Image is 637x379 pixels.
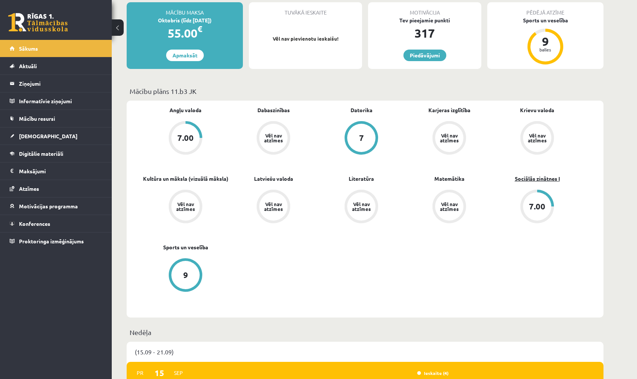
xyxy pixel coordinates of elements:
a: Maksājumi [10,162,102,180]
div: Vēl nav atzīmes [175,202,196,211]
a: Ziņojumi [10,75,102,92]
div: Vēl nav atzīmes [439,202,460,211]
a: Vēl nav atzīmes [229,121,317,156]
a: Vēl nav atzīmes [405,121,493,156]
div: Pēdējā atzīme [487,2,603,16]
div: (15.09 - 21.09) [127,342,603,362]
a: 7 [317,121,405,156]
a: 9 [142,258,229,293]
a: Mācību resursi [10,110,102,127]
a: 7.00 [493,190,581,225]
span: Aktuāli [19,63,37,69]
div: Vēl nav atzīmes [263,133,284,143]
a: Atzīmes [10,180,102,197]
div: Tuvākā ieskaite [249,2,362,16]
a: Latviešu valoda [254,175,293,183]
div: Oktobris (līdz [DATE]) [127,16,243,24]
p: Vēl nav pievienotu ieskaišu! [253,35,358,42]
a: Literatūra [349,175,374,183]
div: 7.00 [177,134,194,142]
a: Sports un veselība [163,243,208,251]
div: Motivācija [368,2,481,16]
a: Aktuāli [10,57,102,75]
a: Konferences [10,215,102,232]
a: Karjeras izglītība [428,106,470,114]
a: Vēl nav atzīmes [317,190,405,225]
div: balles [534,47,557,52]
a: Kultūra un māksla (vizuālā māksla) [143,175,228,183]
legend: Maksājumi [19,162,102,180]
a: Ieskaite (4) [417,370,449,376]
a: Dabaszinības [257,106,290,114]
a: Krievu valoda [520,106,554,114]
a: Vēl nav atzīmes [229,190,317,225]
legend: Informatīvie ziņojumi [19,92,102,110]
span: Atzīmes [19,185,39,192]
span: € [197,23,202,34]
span: Digitālie materiāli [19,150,63,157]
div: 9 [534,35,557,47]
a: Vēl nav atzīmes [493,121,581,156]
legend: Ziņojumi [19,75,102,92]
a: Rīgas 1. Tālmācības vidusskola [8,13,68,32]
span: Proktoringa izmēģinājums [19,238,84,244]
a: Apmaksāt [166,50,204,61]
a: Sports un veselība 9 balles [487,16,603,66]
a: [DEMOGRAPHIC_DATA] [10,127,102,145]
a: Motivācijas programma [10,198,102,215]
span: Mācību resursi [19,115,55,122]
div: Vēl nav atzīmes [527,133,548,143]
span: Sep [171,367,186,379]
a: Digitālie materiāli [10,145,102,162]
span: [DEMOGRAPHIC_DATA] [19,133,77,139]
a: Sociālās zinātnes I [515,175,560,183]
div: Mācību maksa [127,2,243,16]
a: Sākums [10,40,102,57]
div: Sports un veselība [487,16,603,24]
p: Mācību plāns 11.b3 JK [130,86,600,96]
div: 7 [359,134,364,142]
div: 9 [183,271,188,279]
a: Vēl nav atzīmes [142,190,229,225]
div: 55.00 [127,24,243,42]
a: Matemātika [434,175,465,183]
div: Tev pieejamie punkti [368,16,481,24]
a: Datorika [351,106,373,114]
span: Pr [132,367,148,379]
span: Konferences [19,220,50,227]
div: 7.00 [529,202,545,211]
div: 317 [368,24,481,42]
span: Motivācijas programma [19,203,78,209]
a: Angļu valoda [169,106,202,114]
a: 7.00 [142,121,229,156]
span: 15 [148,367,171,379]
p: Nedēļa [130,327,600,337]
div: Vēl nav atzīmes [439,133,460,143]
a: Piedāvājumi [403,50,446,61]
div: Vēl nav atzīmes [263,202,284,211]
span: Sākums [19,45,38,52]
div: Vēl nav atzīmes [351,202,372,211]
a: Vēl nav atzīmes [405,190,493,225]
a: Informatīvie ziņojumi [10,92,102,110]
a: Proktoringa izmēģinājums [10,233,102,250]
